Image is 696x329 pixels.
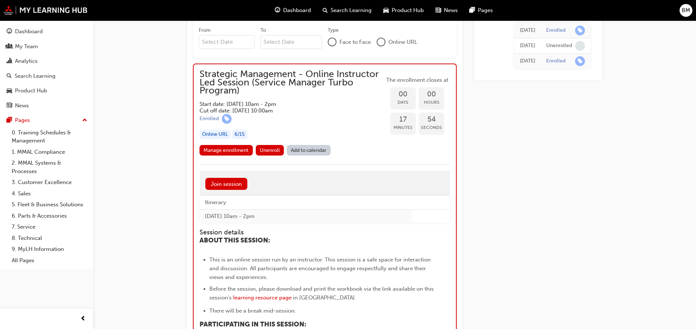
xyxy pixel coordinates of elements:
span: This is an online session run by an instructor. This session is a safe space for interaction and ... [209,256,432,280]
button: Pages [3,114,90,127]
button: BM [680,4,692,17]
button: Strategic Management - Online Instructor Led Session (Service Manager Turbo Program)Start date: [... [199,70,450,158]
a: learning resource page [233,294,292,301]
span: 00 [419,90,444,99]
span: news-icon [7,103,12,109]
div: Enrolled [546,57,566,64]
a: 9. MyLH Information [9,244,90,255]
div: Enrolled [199,115,219,122]
a: search-iconSearch Learning [317,3,377,18]
a: 5. Fleet & Business Solutions [9,199,90,210]
span: guage-icon [7,28,12,35]
a: Search Learning [3,69,90,83]
span: in [GEOGRAPHIC_DATA]. [293,294,356,301]
span: Dashboard [283,6,311,15]
div: Pages [15,116,30,125]
a: 2. MMAL Systems & Processes [9,157,90,177]
a: Join session [205,178,247,190]
span: chart-icon [7,58,12,65]
span: Face to Face [339,38,371,46]
th: Itinerary [199,196,412,209]
h5: Start date: [DATE] 10am - 2pm [199,101,373,107]
div: Wed Jul 16 2025 10:52:33 GMT+0930 (Australian Central Standard Time) [520,26,535,34]
a: My Team [3,40,90,53]
span: Seconds [419,123,444,132]
span: pages-icon [469,6,475,15]
input: From [199,35,255,49]
a: news-iconNews [430,3,464,18]
span: pages-icon [7,117,12,124]
h5: Cut off date: [DATE] 10:00am [199,107,373,114]
a: Dashboard [3,25,90,38]
span: 00 [390,90,416,99]
div: Wed Jul 16 2025 10:52:06 GMT+0930 (Australian Central Standard Time) [520,41,535,50]
div: Type [328,27,339,34]
input: To [260,35,322,49]
a: pages-iconPages [464,3,499,18]
span: 17 [390,115,416,124]
a: 1. MMAL Compliance [9,146,90,158]
span: PARTICIPATING IN THIS SESSION: [199,320,306,328]
a: 8. Technical [9,233,90,244]
div: Unenrolled [546,42,572,49]
span: learningRecordVerb_ENROLL-icon [575,56,585,66]
span: learningRecordVerb_NONE-icon [575,41,585,50]
span: Unenroll [260,147,280,153]
span: prev-icon [80,314,86,324]
span: learningRecordVerb_ENROLL-icon [575,25,585,35]
span: car-icon [383,6,389,15]
span: 54 [419,115,444,124]
td: [DATE] 10am - 2pm [199,209,412,223]
div: Online URL [199,130,231,139]
div: Search Learning [15,72,56,80]
span: guage-icon [275,6,280,15]
span: ABOUT THIS SESSION: [199,236,270,244]
span: BM [682,6,690,15]
span: News [444,6,458,15]
a: 7. Service [9,221,90,233]
div: Sat Apr 19 2025 12:05:14 GMT+0930 (Australian Central Standard Time) [520,57,535,65]
a: car-iconProduct Hub [377,3,430,18]
span: news-icon [436,6,441,15]
button: Unenroll [256,145,284,156]
a: 3. Customer Excellence [9,177,90,188]
a: Manage enrollment [199,145,253,156]
span: Pages [478,6,493,15]
span: Product Hub [392,6,424,15]
h4: Session details [199,229,437,237]
span: search-icon [323,6,328,15]
div: Product Hub [15,87,47,95]
a: All Pages [9,255,90,266]
div: My Team [15,42,38,51]
span: Hours [419,98,444,107]
span: Online URL [388,38,417,46]
span: Minutes [390,123,416,132]
span: There will be a break mid-session. [209,307,296,314]
span: Strategic Management - Online Instructor Led Session (Service Manager Turbo Program) [199,70,384,95]
a: Product Hub [3,84,90,97]
div: 6 / 15 [232,130,247,139]
img: mmal [4,5,88,15]
div: From [199,27,210,34]
div: Dashboard [15,27,43,36]
div: To [260,27,266,34]
span: search-icon [7,73,12,80]
span: Search Learning [331,6,372,15]
a: News [3,99,90,112]
span: Days [390,98,416,107]
a: 6. Parts & Accessories [9,210,90,222]
a: 0. Training Schedules & Management [9,127,90,146]
a: guage-iconDashboard [269,3,317,18]
span: The enrollment closes at [384,76,450,84]
a: Add to calendar [287,145,331,156]
span: people-icon [7,43,12,50]
span: car-icon [7,88,12,94]
div: News [15,102,29,110]
span: up-icon [82,116,87,125]
div: Enrolled [546,27,566,34]
span: Before the session, please download and print the workbook via the link available on this session's [209,286,435,301]
span: learningRecordVerb_ENROLL-icon [222,114,232,124]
